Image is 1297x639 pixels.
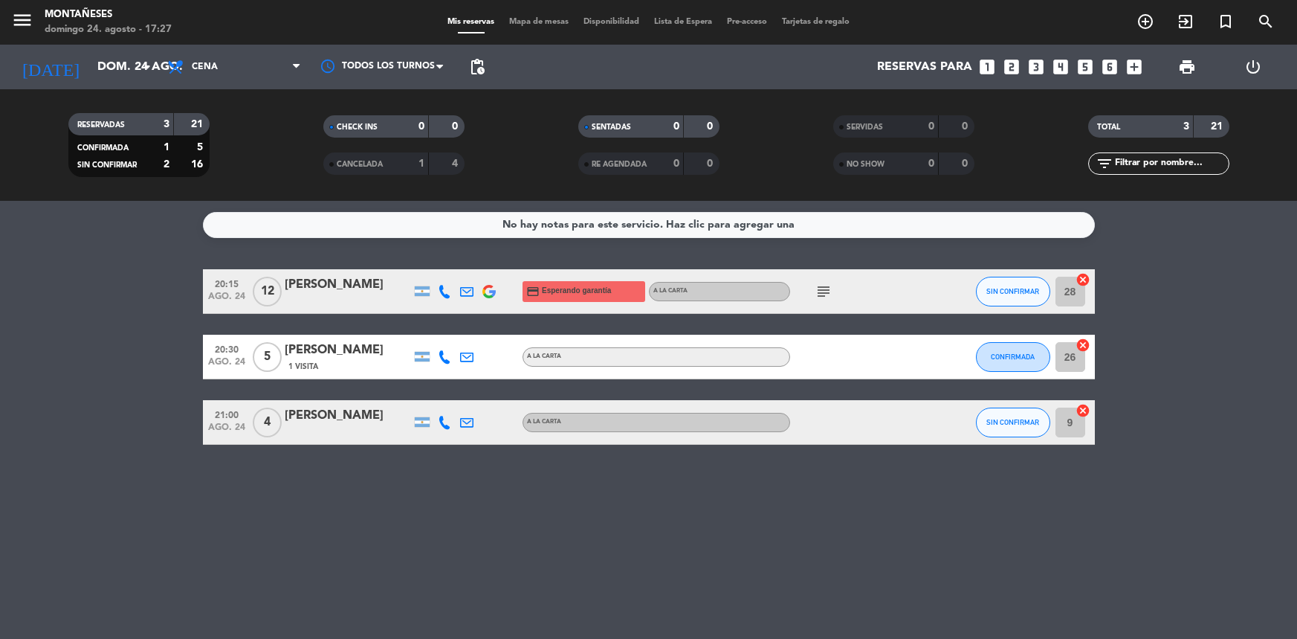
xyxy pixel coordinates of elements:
span: Mis reservas [440,18,502,26]
i: menu [11,9,33,31]
span: SIN CONFIRMAR [986,287,1039,295]
span: A LA CARTA [527,353,561,359]
i: subject [815,283,832,301]
input: Filtrar por nombre... [1113,155,1229,172]
span: SIN CONFIRMAR [77,161,137,169]
strong: 21 [191,119,206,129]
span: Disponibilidad [576,18,647,26]
strong: 0 [673,121,679,132]
i: cancel [1076,338,1090,353]
i: looks_5 [1076,57,1095,77]
i: power_settings_new [1244,58,1262,76]
i: arrow_drop_down [138,58,156,76]
span: ago. 24 [208,357,245,374]
span: 12 [253,277,282,306]
span: ago. 24 [208,423,245,440]
strong: 0 [707,121,716,132]
strong: 0 [418,121,424,132]
span: SERVIDAS [847,123,883,131]
span: CANCELADA [337,161,383,168]
i: looks_one [977,57,997,77]
strong: 0 [452,121,461,132]
img: google-logo.png [482,285,496,298]
div: domingo 24. agosto - 17:27 [45,22,172,37]
span: 5 [253,342,282,372]
i: turned_in_not [1217,13,1235,30]
i: looks_6 [1100,57,1119,77]
strong: 16 [191,159,206,170]
span: CONFIRMADA [77,144,129,152]
strong: 0 [673,158,679,169]
span: TOTAL [1097,123,1120,131]
span: 21:00 [208,405,245,423]
div: LOG OUT [1220,45,1286,89]
span: CHECK INS [337,123,378,131]
strong: 3 [1183,121,1189,132]
div: [PERSON_NAME] [285,275,411,295]
span: Pre-acceso [719,18,774,26]
span: Reservas para [877,60,972,74]
i: filter_list [1096,155,1113,173]
div: No hay notas para este servicio. Haz clic para agregar una [502,216,795,234]
i: cancel [1076,272,1090,287]
i: cancel [1076,403,1090,418]
strong: 1 [418,158,424,169]
span: print [1178,58,1196,76]
button: SIN CONFIRMAR [976,277,1050,306]
strong: 4 [452,158,461,169]
div: [PERSON_NAME] [285,341,411,360]
i: looks_two [1002,57,1021,77]
strong: 1 [164,142,169,152]
button: CONFIRMADA [976,342,1050,372]
span: 1 Visita [288,361,318,373]
span: RE AGENDADA [592,161,647,168]
i: exit_to_app [1177,13,1194,30]
strong: 0 [928,158,934,169]
span: Lista de Espera [647,18,719,26]
strong: 0 [928,121,934,132]
span: Tarjetas de regalo [774,18,857,26]
span: 4 [253,408,282,437]
i: [DATE] [11,51,90,83]
span: pending_actions [468,58,486,76]
i: looks_4 [1051,57,1070,77]
span: ago. 24 [208,292,245,309]
span: A LA CARTA [527,419,561,425]
span: SENTADAS [592,123,631,131]
strong: 3 [164,119,169,129]
div: [PERSON_NAME] [285,406,411,426]
span: RESERVADAS [77,121,125,129]
span: Cena [192,62,218,72]
strong: 21 [1211,121,1226,132]
i: credit_card [526,285,540,298]
i: add_circle_outline [1136,13,1154,30]
span: 20:30 [208,340,245,357]
strong: 0 [962,121,971,132]
button: menu [11,9,33,36]
i: search [1257,13,1275,30]
strong: 2 [164,159,169,170]
span: A LA CARTA [653,288,688,294]
span: 20:15 [208,274,245,292]
span: Esperando garantía [542,285,611,297]
span: SIN CONFIRMAR [986,418,1039,426]
button: SIN CONFIRMAR [976,408,1050,437]
strong: 0 [707,158,716,169]
span: NO SHOW [847,161,884,168]
strong: 5 [197,142,206,152]
span: CONFIRMADA [991,353,1035,361]
strong: 0 [962,158,971,169]
span: Mapa de mesas [502,18,576,26]
div: Montañeses [45,7,172,22]
i: add_box [1125,57,1144,77]
i: looks_3 [1026,57,1046,77]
